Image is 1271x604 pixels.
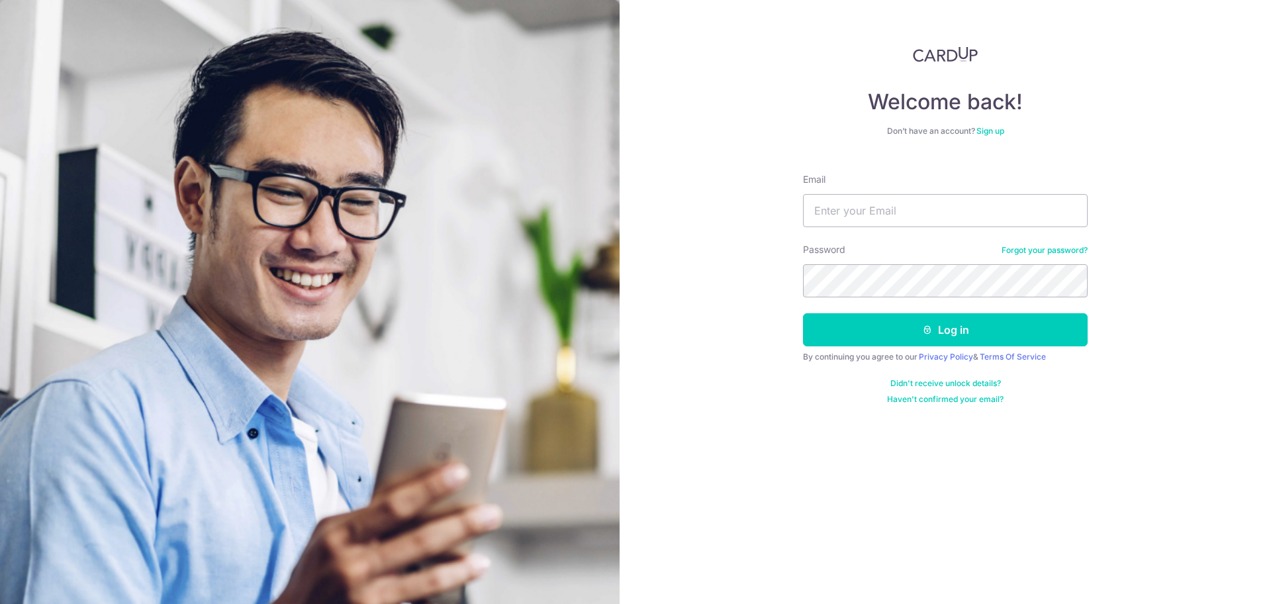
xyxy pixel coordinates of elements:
[890,378,1001,389] a: Didn't receive unlock details?
[887,394,1004,405] a: Haven't confirmed your email?
[803,352,1088,362] div: By continuing you agree to our &
[803,243,845,256] label: Password
[976,126,1004,136] a: Sign up
[919,352,973,362] a: Privacy Policy
[803,173,825,186] label: Email
[803,89,1088,115] h4: Welcome back!
[980,352,1046,362] a: Terms Of Service
[1002,245,1088,256] a: Forgot your password?
[913,46,978,62] img: CardUp Logo
[803,194,1088,227] input: Enter your Email
[803,313,1088,346] button: Log in
[803,126,1088,136] div: Don’t have an account?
